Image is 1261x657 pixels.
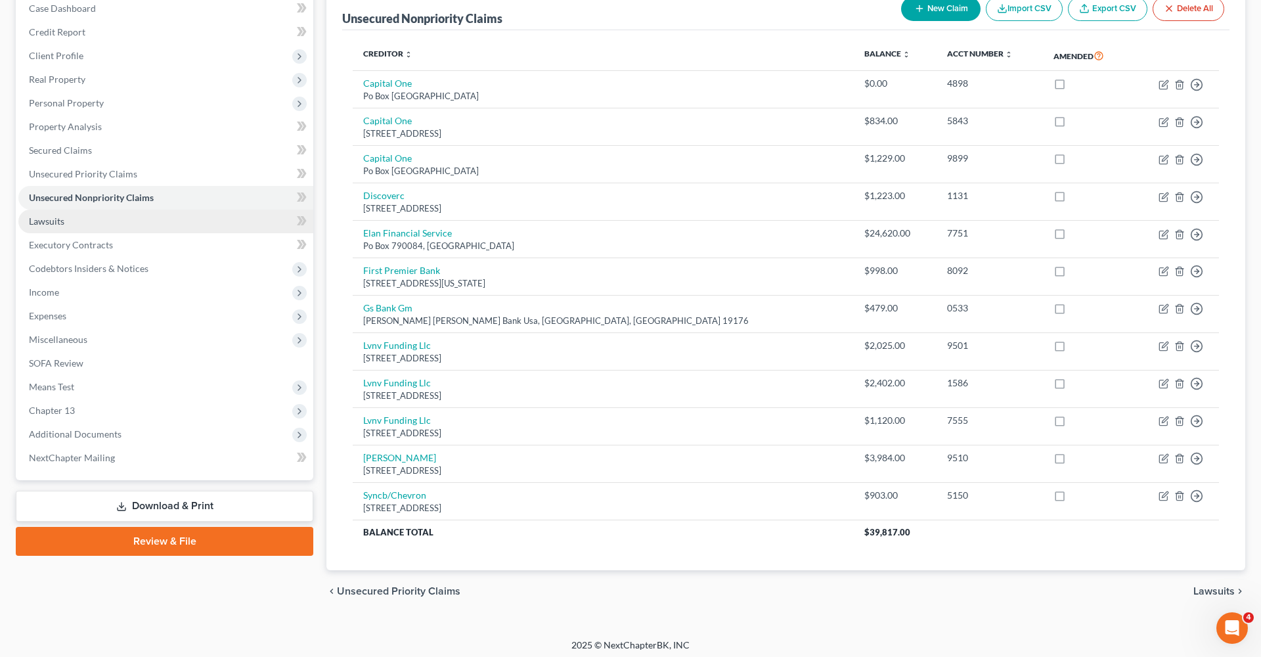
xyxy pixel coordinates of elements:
[947,489,1033,502] div: 5150
[947,227,1033,240] div: 7751
[1193,586,1235,597] span: Lawsuits
[864,414,926,427] div: $1,120.00
[363,202,843,215] div: [STREET_ADDRESS]
[363,90,843,102] div: Po Box [GEOGRAPHIC_DATA]
[864,527,910,537] span: $39,817.00
[18,115,313,139] a: Property Analysis
[29,334,87,345] span: Miscellaneous
[18,351,313,375] a: SOFA Review
[864,114,926,127] div: $834.00
[363,190,405,201] a: Discoverc
[29,239,113,250] span: Executory Contracts
[902,51,910,58] i: unfold_more
[864,189,926,202] div: $1,223.00
[29,121,102,132] span: Property Analysis
[29,310,66,321] span: Expenses
[363,277,843,290] div: [STREET_ADDRESS][US_STATE]
[363,489,426,501] a: Syncb/Chevron
[29,74,85,85] span: Real Property
[29,50,83,61] span: Client Profile
[29,428,122,440] span: Additional Documents
[864,339,926,352] div: $2,025.00
[29,168,137,179] span: Unsecured Priority Claims
[18,20,313,44] a: Credit Report
[363,302,412,313] a: Gs Bank Gm
[1235,586,1245,597] i: chevron_right
[18,233,313,257] a: Executory Contracts
[29,26,85,37] span: Credit Report
[16,527,313,556] a: Review & File
[363,115,412,126] a: Capital One
[1193,586,1245,597] button: Lawsuits chevron_right
[864,77,926,90] div: $0.00
[342,11,502,26] div: Unsecured Nonpriority Claims
[864,152,926,165] div: $1,229.00
[947,114,1033,127] div: 5843
[363,427,843,440] div: [STREET_ADDRESS]
[864,489,926,502] div: $903.00
[363,78,412,89] a: Capital One
[1043,41,1131,71] th: Amended
[29,145,92,156] span: Secured Claims
[363,315,843,327] div: [PERSON_NAME] [PERSON_NAME] Bank Usa, [GEOGRAPHIC_DATA], [GEOGRAPHIC_DATA] 19176
[363,227,452,238] a: Elan Financial Service
[405,51,412,58] i: unfold_more
[29,357,83,369] span: SOFA Review
[29,192,154,203] span: Unsecured Nonpriority Claims
[18,186,313,210] a: Unsecured Nonpriority Claims
[864,49,910,58] a: Balance unfold_more
[326,586,460,597] button: chevron_left Unsecured Priority Claims
[1243,612,1254,623] span: 4
[864,451,926,464] div: $3,984.00
[18,210,313,233] a: Lawsuits
[326,586,337,597] i: chevron_left
[864,227,926,240] div: $24,620.00
[864,302,926,315] div: $479.00
[363,152,412,164] a: Capital One
[363,502,843,514] div: [STREET_ADDRESS]
[29,381,74,392] span: Means Test
[947,339,1033,352] div: 9501
[29,286,59,298] span: Income
[363,240,843,252] div: Po Box 790084, [GEOGRAPHIC_DATA]
[947,302,1033,315] div: 0533
[18,139,313,162] a: Secured Claims
[363,165,843,177] div: Po Box [GEOGRAPHIC_DATA]
[363,377,431,388] a: Lvnv Funding Llc
[947,451,1033,464] div: 9510
[29,215,64,227] span: Lawsuits
[864,376,926,390] div: $2,402.00
[363,415,431,426] a: Lvnv Funding Llc
[947,77,1033,90] div: 4898
[363,352,843,365] div: [STREET_ADDRESS]
[1005,51,1013,58] i: unfold_more
[18,162,313,186] a: Unsecured Priority Claims
[363,49,412,58] a: Creditor unfold_more
[947,376,1033,390] div: 1586
[353,520,854,544] th: Balance Total
[947,189,1033,202] div: 1131
[29,405,75,416] span: Chapter 13
[864,264,926,277] div: $998.00
[363,265,440,276] a: First Premier Bank
[29,452,115,463] span: NextChapter Mailing
[363,390,843,402] div: [STREET_ADDRESS]
[29,3,96,14] span: Case Dashboard
[29,97,104,108] span: Personal Property
[363,127,843,140] div: [STREET_ADDRESS]
[947,264,1033,277] div: 8092
[337,586,460,597] span: Unsecured Priority Claims
[947,414,1033,427] div: 7555
[18,446,313,470] a: NextChapter Mailing
[363,464,843,477] div: [STREET_ADDRESS]
[29,263,148,274] span: Codebtors Insiders & Notices
[1216,612,1248,644] iframe: Intercom live chat
[16,491,313,522] a: Download & Print
[363,452,436,463] a: [PERSON_NAME]
[947,49,1013,58] a: Acct Number unfold_more
[947,152,1033,165] div: 9899
[363,340,431,351] a: Lvnv Funding Llc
